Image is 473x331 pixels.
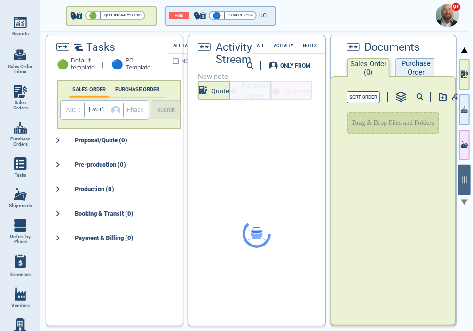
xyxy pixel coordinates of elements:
[89,13,97,19] span: 🟢
[452,93,462,101] img: add-document
[271,43,296,48] label: Activity
[8,136,33,147] span: Purchase Orders
[8,64,33,75] span: Sales Order Inbox
[126,57,150,71] span: PO Template
[71,57,95,71] span: Default template
[352,118,434,128] p: Drag & Drop Files and Folders
[439,93,447,101] img: add-document
[70,86,109,92] label: SALES ORDER
[127,107,144,114] span: Phase
[14,219,27,232] img: menu_icon
[216,41,252,66] span: Activity Stream
[67,7,156,25] button: 🟢|QUO-01664-Y9H0C3
[213,13,221,19] span: 🔵
[65,182,181,197] div: Production (0)
[65,206,181,221] div: Booking & Transit (0)
[171,43,199,48] label: All Tasks
[12,31,29,37] span: Reports
[259,11,267,21] span: UG
[100,11,102,20] span: |
[89,107,104,113] span: [DATE]
[65,133,181,148] div: Proposal/Quote (0)
[8,234,33,245] span: Orders by Phase
[395,58,438,77] button: Purchase Order
[228,11,253,20] span: 175079-2154
[86,41,115,54] span: Tasks
[14,157,27,170] img: menu_icon
[65,157,181,172] div: Pre-production (0)
[8,100,33,111] span: Sales Orders
[254,43,267,48] label: All
[14,85,27,98] img: menu_icon
[347,91,380,103] button: Sort Order
[65,231,181,246] div: Payment & Billing (0)
[14,188,27,201] img: menu_icon
[104,11,142,20] span: QUO-01664-Y9H0C3
[347,58,390,77] button: Sales Order (0)
[211,85,229,97] span: Quote
[180,59,232,64] span: INCLUDE COMPLETED
[112,86,162,92] label: PURCHASE ORDER
[15,172,26,178] span: Tasks
[166,7,275,25] button: 🔵|175079-2154UG
[102,61,104,69] span: |
[74,44,83,51] img: timeline2
[14,121,27,134] img: menu_icon
[365,41,420,54] span: Documents
[198,81,230,100] button: Quote
[10,272,31,277] span: Expenses
[14,288,27,301] img: menu_icon
[63,103,84,117] input: Add a new Sales Order task to this project
[11,303,30,308] span: Vendors
[57,59,69,70] span: 🟢
[223,11,225,20] span: |
[281,63,311,69] div: ONLY FROM
[436,4,459,27] img: Avatar
[14,16,27,29] img: menu_icon
[9,203,32,208] span: Shipments
[111,59,123,70] span: 🔵
[323,43,349,48] label: Threads
[300,43,320,48] label: Notes
[198,73,316,81] span: New note:
[451,2,461,12] span: 9+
